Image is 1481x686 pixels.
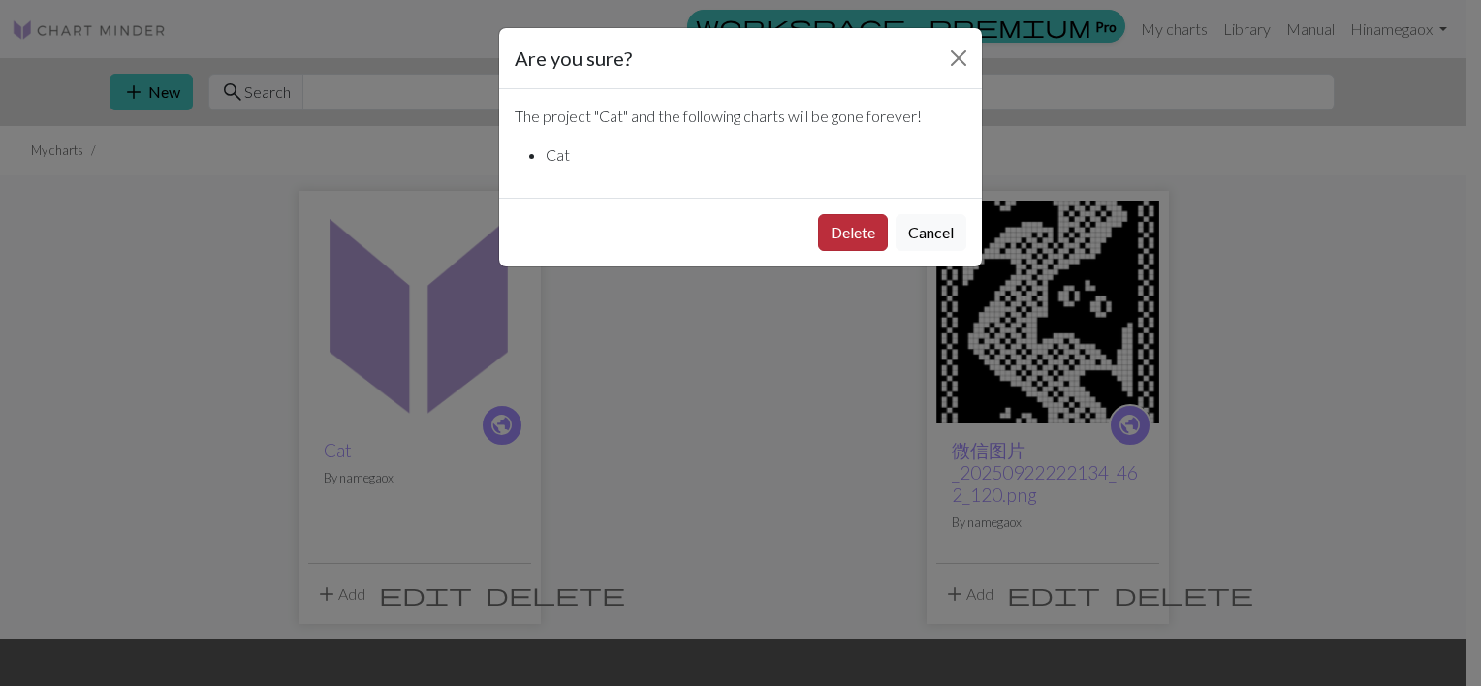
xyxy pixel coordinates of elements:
h5: Are you sure? [515,44,632,73]
button: Delete [818,214,888,251]
button: Cancel [896,214,966,251]
li: Cat [546,143,966,167]
button: Close [943,43,974,74]
p: The project " Cat " and the following charts will be gone forever! [515,105,966,128]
